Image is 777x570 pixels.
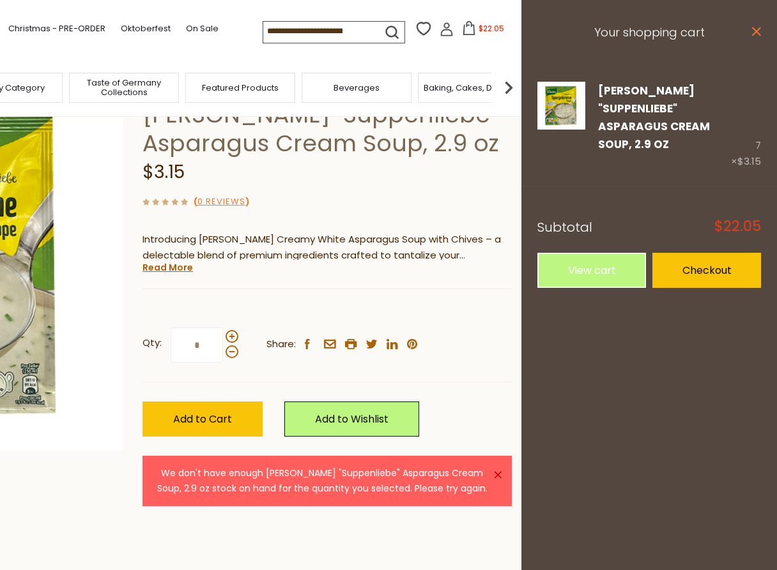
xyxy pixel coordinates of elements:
[142,100,512,158] h1: [PERSON_NAME] "Suppenliebe" Asparagus Cream Soup, 2.9 oz
[652,253,761,288] a: Checkout
[537,218,592,236] span: Subtotal
[714,220,761,234] span: $22.05
[142,401,263,437] button: Add to Cart
[737,154,761,168] span: $3.15
[479,23,504,34] span: $22.05
[194,195,249,207] span: ( )
[153,466,491,496] div: We don't have enough [PERSON_NAME] "Suppenliebe" Asparagus Cream Soup, 2.9 oz stock on hand for t...
[73,78,175,97] a: Taste of Germany Collections
[142,160,185,184] span: $3.15
[197,195,245,209] a: 0 Reviews
[8,22,105,36] a: Christmas - PRE-ORDER
[496,75,521,100] img: next arrow
[494,471,502,479] a: ×
[537,253,646,288] a: View cart
[284,401,419,437] a: Add to Wishlist
[424,83,523,93] a: Baking, Cakes, Desserts
[537,82,585,170] a: Knorr Spargelcreme suppe
[456,21,511,40] button: $22.05
[121,22,171,36] a: Oktoberfest
[171,327,223,363] input: Qty:
[537,82,585,130] img: Knorr Spargelcreme suppe
[202,83,279,93] a: Featured Products
[731,82,761,170] div: 7 ×
[334,83,380,93] a: Beverages
[142,335,162,351] strong: Qty:
[142,232,501,278] span: Introducing [PERSON_NAME] Creamy White Asparagus Soup with Chives – a delectable blend of premium...
[186,22,219,36] a: On Sale
[173,412,232,426] span: Add to Cart
[266,336,296,352] span: Share:
[142,261,193,274] a: Read More
[598,83,710,153] a: [PERSON_NAME] "Suppenliebe" Asparagus Cream Soup, 2.9 oz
